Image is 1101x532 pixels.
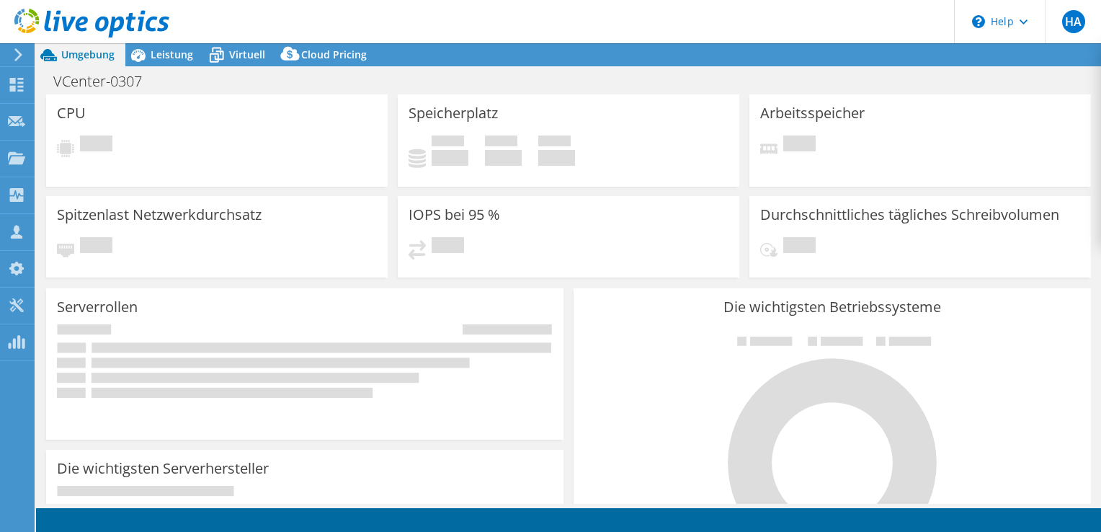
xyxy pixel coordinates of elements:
span: Leistung [151,48,193,61]
h3: IOPS bei 95 % [409,207,500,223]
h3: Speicherplatz [409,105,498,121]
span: Insgesamt [538,136,571,150]
span: Ausstehend [80,136,112,155]
h3: CPU [57,105,86,121]
h1: VCenter-0307 [47,74,164,89]
h4: 0 GiB [485,150,522,166]
h3: Durchschnittliches tägliches Schreibvolumen [760,207,1059,223]
span: Belegt [432,136,464,150]
span: Ausstehend [783,136,816,155]
h3: Serverrollen [57,299,138,315]
span: Ausstehend [432,237,464,257]
h4: 0 GiB [538,150,575,166]
h3: Spitzenlast Netzwerkdurchsatz [57,207,262,223]
h3: Arbeitsspeicher [760,105,865,121]
svg: \n [972,15,985,28]
span: Cloud Pricing [301,48,367,61]
h3: Die wichtigsten Serverhersteller [57,461,269,476]
span: Verfügbar [485,136,517,150]
h3: Die wichtigsten Betriebssysteme [584,299,1080,315]
span: Ausstehend [80,237,112,257]
span: Virtuell [229,48,265,61]
span: HA [1062,10,1085,33]
span: Ausstehend [783,237,816,257]
h4: 0 GiB [432,150,468,166]
span: Umgebung [61,48,115,61]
